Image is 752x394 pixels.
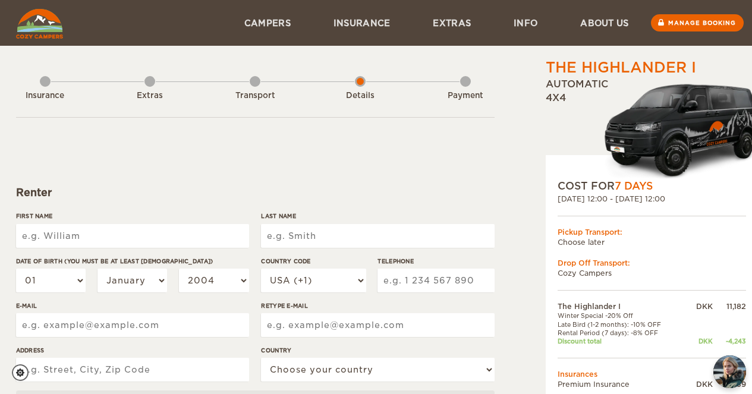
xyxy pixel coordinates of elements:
[433,90,498,102] div: Payment
[546,58,696,78] div: The Highlander I
[558,301,685,311] td: The Highlander I
[684,337,712,345] div: DKK
[16,9,63,39] img: Cozy Campers
[558,369,746,379] td: Insurances
[261,301,494,310] label: Retype E-mail
[328,90,393,102] div: Details
[16,301,249,310] label: E-mail
[558,337,685,345] td: Discount total
[558,311,685,320] td: Winter Special -20% Off
[261,224,494,248] input: e.g. Smith
[16,358,249,382] input: e.g. Street, City, Zip Code
[16,257,249,266] label: Date of birth (You must be at least [DEMOGRAPHIC_DATA])
[615,180,653,192] span: 7 Days
[377,257,494,266] label: Telephone
[16,212,249,220] label: First Name
[558,179,746,193] div: COST FOR
[16,346,249,355] label: Address
[16,313,249,337] input: e.g. example@example.com
[222,90,288,102] div: Transport
[117,90,183,102] div: Extras
[16,224,249,248] input: e.g. William
[16,185,495,200] div: Renter
[558,258,746,268] div: Drop Off Transport:
[261,212,494,220] label: Last Name
[12,364,36,381] a: Cookie settings
[558,194,746,204] div: [DATE] 12:00 - [DATE] 12:00
[713,337,746,345] div: -4,243
[558,237,746,247] td: Choose later
[713,301,746,311] div: 11,182
[558,227,746,237] div: Pickup Transport:
[713,355,746,388] img: Freyja at Cozy Campers
[12,90,78,102] div: Insurance
[261,313,494,337] input: e.g. example@example.com
[377,269,494,292] input: e.g. 1 234 567 890
[558,329,685,337] td: Rental Period (7 days): -8% OFF
[651,14,744,31] a: Manage booking
[558,379,685,389] td: Premium Insurance
[713,379,746,389] div: 2,039
[261,257,366,266] label: Country Code
[713,355,746,388] button: chat-button
[261,346,494,355] label: Country
[684,301,712,311] div: DKK
[558,320,685,329] td: Late Bird (1-2 months): -10% OFF
[558,268,746,278] td: Cozy Campers
[684,379,712,389] div: DKK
